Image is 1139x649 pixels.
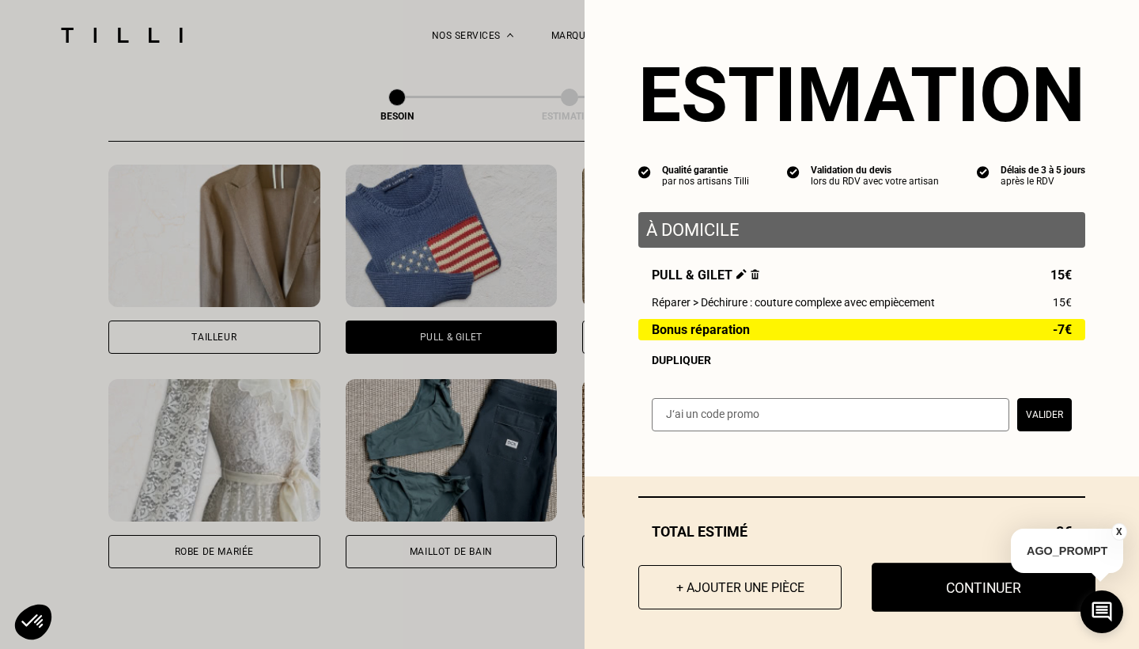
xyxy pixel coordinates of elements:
img: Supprimer [751,269,759,279]
button: X [1111,523,1127,541]
button: Continuer [872,563,1095,612]
img: Éditer [736,269,747,279]
div: Validation du devis [811,165,939,176]
button: Valider [1017,398,1072,431]
input: J‘ai un code promo [652,398,1009,431]
img: icon list info [638,165,651,179]
div: Total estimé [638,523,1085,540]
span: -7€ [1053,323,1072,336]
span: 15€ [1050,268,1072,283]
div: par nos artisans Tilli [662,176,749,187]
p: À domicile [646,220,1077,240]
div: Qualité garantie [662,165,749,176]
span: Réparer > Déchirure : couture complexe avec empiècement [652,296,935,309]
div: Délais de 3 à 5 jours [1001,165,1085,176]
img: icon list info [787,165,800,179]
section: Estimation [638,51,1085,139]
p: AGO_PROMPT [1011,529,1123,573]
div: lors du RDV avec votre artisan [811,176,939,187]
span: Bonus réparation [652,323,750,336]
div: Dupliquer [652,354,1072,366]
div: après le RDV [1001,176,1085,187]
span: 15€ [1053,296,1072,309]
img: icon list info [977,165,990,179]
button: + Ajouter une pièce [638,565,842,609]
span: Pull & gilet [652,268,759,283]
